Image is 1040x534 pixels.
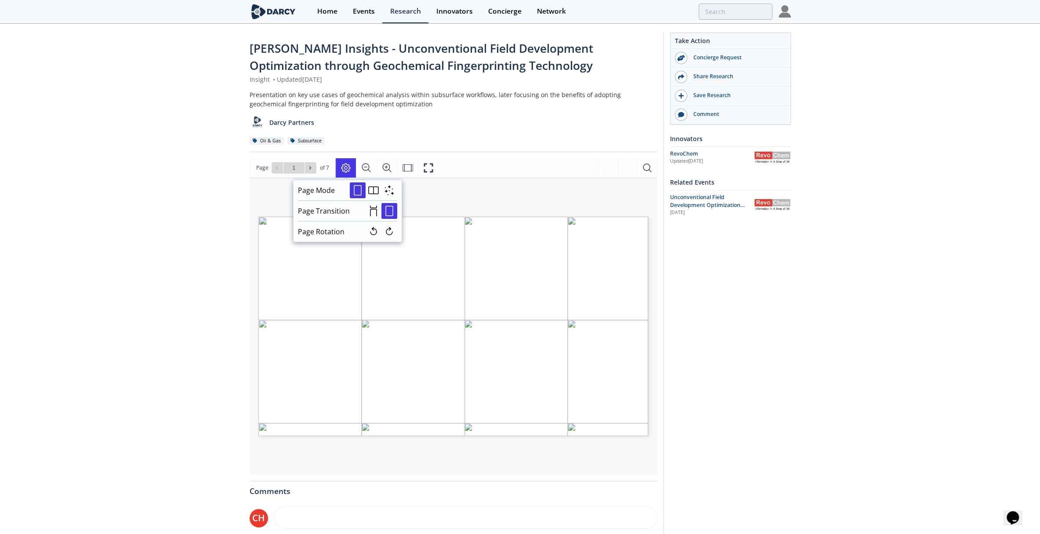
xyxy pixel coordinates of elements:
img: RevoChem [754,152,791,163]
div: CH [250,509,268,527]
div: Save Research [687,91,786,99]
div: Innovators [670,131,791,146]
div: Comments [250,481,657,495]
div: Concierge [488,8,522,15]
div: Innovators [436,8,473,15]
img: RevoChem [754,199,791,210]
div: Related Events [670,174,791,190]
span: [PERSON_NAME] Insights - Unconventional Field Development Optimization through Geochemical Finger... [250,40,593,73]
input: Advanced Search [699,4,772,20]
div: Events [353,8,375,15]
span: Unconventional Field Development Optimization through Geochemical Fingerprinting Technology [670,193,745,225]
img: logo-wide.svg [250,4,297,19]
div: Presentation on key use cases of geochemical analysis within subsurface workflows, later focusing... [250,90,657,109]
div: Share Research [687,73,786,80]
img: Profile [779,5,791,18]
div: Subsurface [287,137,325,145]
p: Darcy Partners [269,118,314,127]
a: Unconventional Field Development Optimization through Geochemical Fingerprinting Technology [DATE... [670,193,791,217]
div: Network [537,8,566,15]
span: • [272,75,277,84]
a: RevoChem Updated[DATE] RevoChem [670,150,791,165]
div: [DATE] [670,209,748,216]
div: Insight Updated [DATE] [250,75,657,84]
div: Take Action [670,36,790,49]
div: Updated [DATE] [670,158,754,165]
div: Research [390,8,421,15]
div: Comment [687,110,786,118]
iframe: chat widget [1003,499,1031,525]
div: Oil & Gas [250,137,284,145]
div: Concierge Request [687,54,786,62]
div: RevoChem [670,150,754,158]
div: Home [317,8,337,15]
